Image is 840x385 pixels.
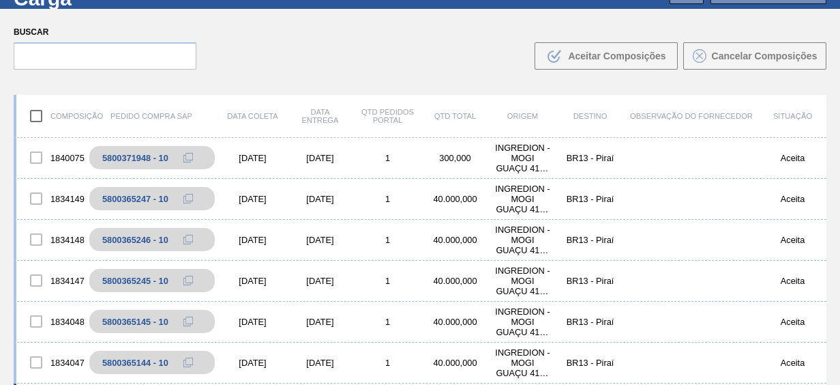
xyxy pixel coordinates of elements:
div: 1 [354,235,421,245]
div: 1 [354,276,421,286]
div: 1834048 [16,307,84,336]
div: [DATE] [286,358,354,368]
div: [DATE] [286,194,354,204]
div: Data coleta [219,112,286,120]
div: [DATE] [286,317,354,327]
div: Aceita [759,194,826,204]
span: Cancelar Composições [712,51,817,61]
div: INGREDION - MOGI GUAÇU 4120 (SP) [489,143,556,173]
div: Aceita [759,153,826,163]
span: Aceitar Composições [568,51,665,61]
div: INGREDION - MOGI GUAÇU 4120 (SP) [489,225,556,255]
label: Buscar [14,23,196,42]
div: Pedido Compra SAP [84,112,219,120]
div: Copiar [175,354,202,371]
div: Copiar [175,190,202,207]
div: BR13 - Piraí [556,194,624,204]
div: 1834147 [16,266,84,295]
div: Copiar [175,231,202,248]
div: Origem [489,112,556,120]
div: Copiar [175,272,202,289]
div: BR13 - Piraí [556,153,624,163]
div: Observação do Fornecedor [624,112,759,120]
div: 1 [354,317,421,327]
div: Qtd Pedidos Portal [354,108,421,124]
button: Aceitar Composições [535,42,678,70]
div: 5800365245 - 10 [102,276,168,286]
div: [DATE] [219,358,286,368]
div: INGREDION - MOGI GUAÇU 4120 (SP) [489,347,556,378]
div: BR13 - Piraí [556,317,624,327]
div: 1834149 [16,184,84,213]
div: 300,000 [421,153,489,163]
div: [DATE] [286,153,354,163]
div: [DATE] [286,235,354,245]
div: 1840075 [16,143,84,172]
div: Copiar [175,313,202,330]
div: 1 [354,194,421,204]
div: Composição [16,102,84,130]
div: Aceita [759,317,826,327]
button: Cancelar Composições [683,42,826,70]
div: 40.000,000 [421,317,489,327]
div: 40.000,000 [421,276,489,286]
div: Copiar [175,149,202,166]
div: [DATE] [219,153,286,163]
div: 5800365247 - 10 [102,194,168,204]
div: BR13 - Piraí [556,235,624,245]
div: INGREDION - MOGI GUAÇU 4120 (SP) [489,184,556,214]
div: BR13 - Piraí [556,358,624,368]
div: Aceita [759,235,826,245]
div: [DATE] [219,194,286,204]
div: [DATE] [219,317,286,327]
div: 5800365246 - 10 [102,235,168,245]
div: [DATE] [219,235,286,245]
div: BR13 - Piraí [556,276,624,286]
div: 40.000,000 [421,358,489,368]
div: 40.000,000 [421,194,489,204]
div: Destino [556,112,624,120]
div: INGREDION - MOGI GUAÇU 4120 (SP) [489,306,556,337]
div: 5800371948 - 10 [102,153,168,163]
div: Qtd Total [421,112,489,120]
div: 1834047 [16,348,84,377]
div: Situação [759,112,826,120]
div: [DATE] [219,276,286,286]
div: 1 [354,358,421,368]
div: 1834148 [16,225,84,254]
div: 1 [354,153,421,163]
div: [DATE] [286,276,354,286]
div: Aceita [759,276,826,286]
div: Aceita [759,358,826,368]
div: INGREDION - MOGI GUAÇU 4120 (SP) [489,266,556,296]
div: 5800365145 - 10 [102,317,168,327]
div: Data entrega [286,108,354,124]
div: 40.000,000 [421,235,489,245]
div: 5800365144 - 10 [102,358,168,368]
